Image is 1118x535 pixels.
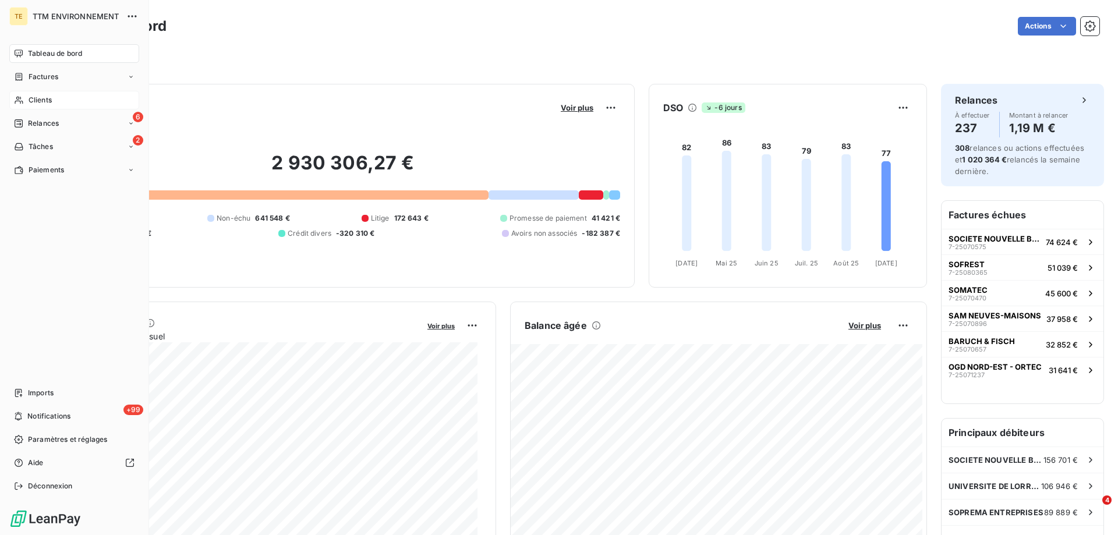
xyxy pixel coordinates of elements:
[28,48,82,59] span: Tableau de bord
[1046,314,1078,324] span: 37 958 €
[942,229,1103,254] button: SOCIETE NOUVELLE BEHEM SNB7-2507057574 624 €
[9,509,82,528] img: Logo LeanPay
[255,213,289,224] span: 641 548 €
[949,311,1041,320] span: SAM NEUVES-MAISONS
[955,143,1084,176] span: relances ou actions effectuées et relancés la semaine dernière.
[949,285,988,295] span: SOMATEC
[949,346,986,353] span: 7-25070657
[525,318,587,332] h6: Balance âgée
[29,141,53,152] span: Tâches
[942,419,1103,447] h6: Principaux débiteurs
[29,165,64,175] span: Paiements
[424,320,458,331] button: Voir plus
[663,101,683,115] h6: DSO
[123,405,143,415] span: +99
[716,259,737,267] tspan: Mai 25
[28,458,44,468] span: Aide
[949,455,1043,465] span: SOCIETE NOUVELLE BEHEM SNB
[9,7,28,26] div: TE
[949,508,1043,517] span: SOPREMA ENTREPRISES
[942,201,1103,229] h6: Factures échues
[28,434,107,445] span: Paramètres et réglages
[942,306,1103,331] button: SAM NEUVES-MAISONS7-2507089637 958 €
[9,453,139,472] a: Aide
[28,118,59,129] span: Relances
[949,243,986,250] span: 7-25070575
[942,331,1103,357] button: BARUCH & FISCH7-2507065732 852 €
[1009,112,1069,119] span: Montant à relancer
[371,213,390,224] span: Litige
[875,259,897,267] tspan: [DATE]
[1078,495,1106,523] iframe: Intercom live chat
[942,357,1103,382] button: OGD NORD-EST - ORTEC7-2507123731 641 €
[288,228,331,239] span: Crédit divers
[66,151,620,186] h2: 2 930 306,27 €
[1044,508,1078,517] span: 89 889 €
[702,102,745,113] span: -6 jours
[949,320,987,327] span: 7-25070896
[675,259,698,267] tspan: [DATE]
[1043,455,1078,465] span: 156 701 €
[942,280,1103,306] button: SOMATEC7-2507047045 600 €
[394,213,429,224] span: 172 643 €
[561,103,593,112] span: Voir plus
[845,320,885,331] button: Voir plus
[833,259,859,267] tspan: Août 25
[949,371,985,378] span: 7-25071237
[217,213,250,224] span: Non-échu
[582,228,620,239] span: -182 387 €
[1045,289,1078,298] span: 45 600 €
[557,102,597,113] button: Voir plus
[949,269,988,276] span: 7-25080365
[1009,119,1069,137] h4: 1,19 M €
[795,259,818,267] tspan: Juil. 25
[29,72,58,82] span: Factures
[962,155,1007,164] span: 1 020 364 €
[955,93,997,107] h6: Relances
[1041,481,1078,491] span: 106 946 €
[29,95,52,105] span: Clients
[27,411,70,421] span: Notifications
[133,112,143,122] span: 6
[955,119,990,137] h4: 237
[1046,340,1078,349] span: 32 852 €
[949,234,1041,243] span: SOCIETE NOUVELLE BEHEM SNB
[511,228,578,239] span: Avoirs non associés
[1046,238,1078,247] span: 74 624 €
[949,336,1015,346] span: BARUCH & FISCH
[1102,495,1112,505] span: 4
[955,112,990,119] span: À effectuer
[427,322,455,330] span: Voir plus
[510,213,587,224] span: Promesse de paiement
[592,213,620,224] span: 41 421 €
[848,321,881,330] span: Voir plus
[949,481,1041,491] span: UNIVERSITE DE LORRAINE
[955,143,970,153] span: 308
[949,295,986,302] span: 7-25070470
[66,330,419,342] span: Chiffre d'affaires mensuel
[28,388,54,398] span: Imports
[33,12,119,21] span: TTM ENVIRONNEMENT
[755,259,779,267] tspan: Juin 25
[336,228,375,239] span: -320 310 €
[1049,366,1078,375] span: 31 641 €
[1048,263,1078,272] span: 51 039 €
[28,481,73,491] span: Déconnexion
[949,362,1042,371] span: OGD NORD-EST - ORTEC
[133,135,143,146] span: 2
[942,254,1103,280] button: SOFREST7-2508036551 039 €
[1018,17,1076,36] button: Actions
[949,260,985,269] span: SOFREST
